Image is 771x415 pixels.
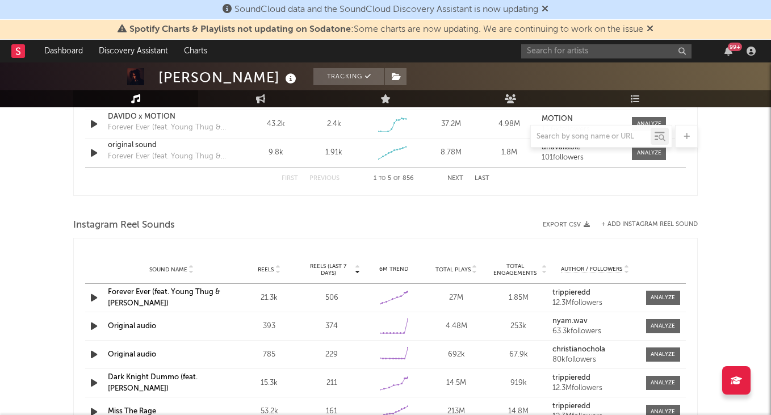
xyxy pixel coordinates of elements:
div: 6M Trend [366,265,422,274]
a: Forever Ever (feat. Young Thug & [PERSON_NAME]) [108,288,220,307]
div: 27M [428,292,485,304]
div: 80k followers [552,356,638,364]
div: 1.91k [325,147,342,158]
a: Dark Knight Dummo (feat. [PERSON_NAME]) [108,374,198,392]
div: 9.8k [249,147,302,158]
div: 8.78M [425,147,477,158]
a: trippieredd [552,403,638,410]
div: 785 [241,349,297,360]
span: Total Engagements [491,263,540,276]
div: 4.48M [428,321,485,332]
span: Author / Followers [561,266,622,273]
div: 229 [303,349,360,360]
div: 67.9k [491,349,547,360]
span: Instagram Reel Sounds [73,219,175,232]
span: : Some charts are now updating. We are continuing to work on the issue [129,25,643,34]
a: Charts [176,40,215,62]
span: SoundCloud data and the SoundCloud Discovery Assistant is now updating [234,5,538,14]
strong: trippieredd [552,403,590,410]
a: christianochola [552,346,638,354]
div: 12.3M followers [552,384,638,392]
div: 374 [303,321,360,332]
a: Dashboard [36,40,91,62]
button: Last [475,175,489,182]
strong: MOTION [542,115,573,123]
div: 1.85M [491,292,547,304]
span: of [393,176,400,181]
span: Dismiss [542,5,548,14]
span: Reels (last 7 days) [303,263,353,276]
div: 2.4k [327,119,341,130]
a: Original audio [108,351,156,358]
div: 4.98M [483,119,536,130]
span: Reels [258,266,274,273]
div: 99 + [728,43,742,51]
div: 211 [303,378,360,389]
button: Tracking [313,68,384,85]
div: 1.8M [483,147,536,158]
button: 99+ [724,47,732,56]
div: 253k [491,321,547,332]
button: Export CSV [543,221,590,228]
a: Miss The Rage [108,408,156,415]
div: 43.2k [249,119,302,130]
a: DAVIDO x MOTION [108,111,227,123]
div: 393 [241,321,297,332]
strong: trippieredd [552,289,590,296]
div: 506 [303,292,360,304]
div: + Add Instagram Reel Sound [590,221,698,228]
strong: christianochola [552,346,605,353]
div: 1 5 856 [362,172,425,186]
a: MOTION [542,115,621,123]
div: 37.2M [425,119,477,130]
div: 101 followers [542,154,621,162]
div: 63.3k followers [552,328,638,336]
div: 692k [428,349,485,360]
a: trippieredd [552,289,638,297]
button: First [282,175,298,182]
input: Search for artists [521,44,692,58]
div: 21.3k [241,292,297,304]
a: nyam.wav [552,317,638,325]
span: to [379,176,385,181]
div: [PERSON_NAME] [158,68,299,87]
strong: trippieredd [552,374,590,382]
button: + Add Instagram Reel Sound [601,221,698,228]
input: Search by song name or URL [531,132,651,141]
div: 919k [491,378,547,389]
a: Original audio [108,322,156,330]
a: unavailable [542,144,621,152]
a: trippieredd [552,374,638,382]
span: Spotify Charts & Playlists not updating on Sodatone [129,25,351,34]
button: Next [447,175,463,182]
strong: nyam.wav [552,317,588,325]
div: 14.5M [428,378,485,389]
span: Total Plays [435,266,471,273]
div: 12.3M followers [552,299,638,307]
a: Discovery Assistant [91,40,176,62]
span: Sound Name [149,266,187,273]
div: Forever Ever (feat. Young Thug & [PERSON_NAME]) [108,122,227,133]
div: 15.3k [241,378,297,389]
span: Dismiss [647,25,653,34]
div: Forever Ever (feat. Young Thug & [PERSON_NAME]) [108,151,227,162]
button: Previous [309,175,340,182]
